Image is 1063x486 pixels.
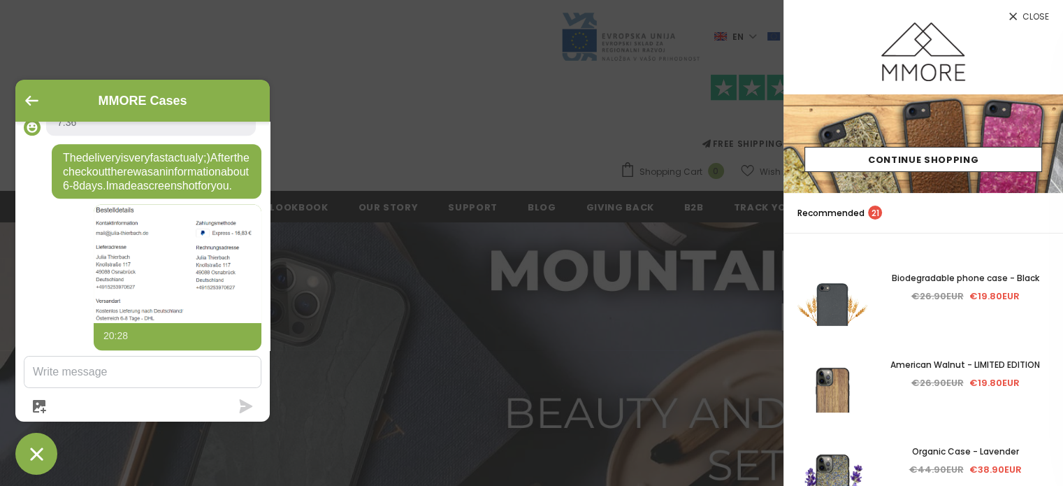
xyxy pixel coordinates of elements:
[881,357,1049,373] a: American Walnut - LIMITED EDITION
[890,359,1040,371] span: American Walnut - LIMITED EDITION
[969,376,1020,389] span: €19.80EUR
[804,147,1042,172] a: Continue Shopping
[911,376,964,389] span: €26.90EUR
[1035,206,1049,220] a: search
[912,445,1019,457] span: Organic Case - Lavender
[969,463,1022,476] span: €38.90EUR
[11,80,274,475] inbox-online-store-chat: Shopify online store chat
[911,290,964,303] span: €26.90EUR
[868,206,882,220] span: 21
[797,206,882,220] p: Recommended
[881,271,1049,286] a: Biodegradable phone case - Black
[969,290,1020,303] span: €19.80EUR
[1022,13,1049,21] span: Close
[909,463,964,476] span: €44.90EUR
[881,444,1049,459] a: Organic Case - Lavender
[892,272,1039,284] span: Biodegradable phone case - Black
